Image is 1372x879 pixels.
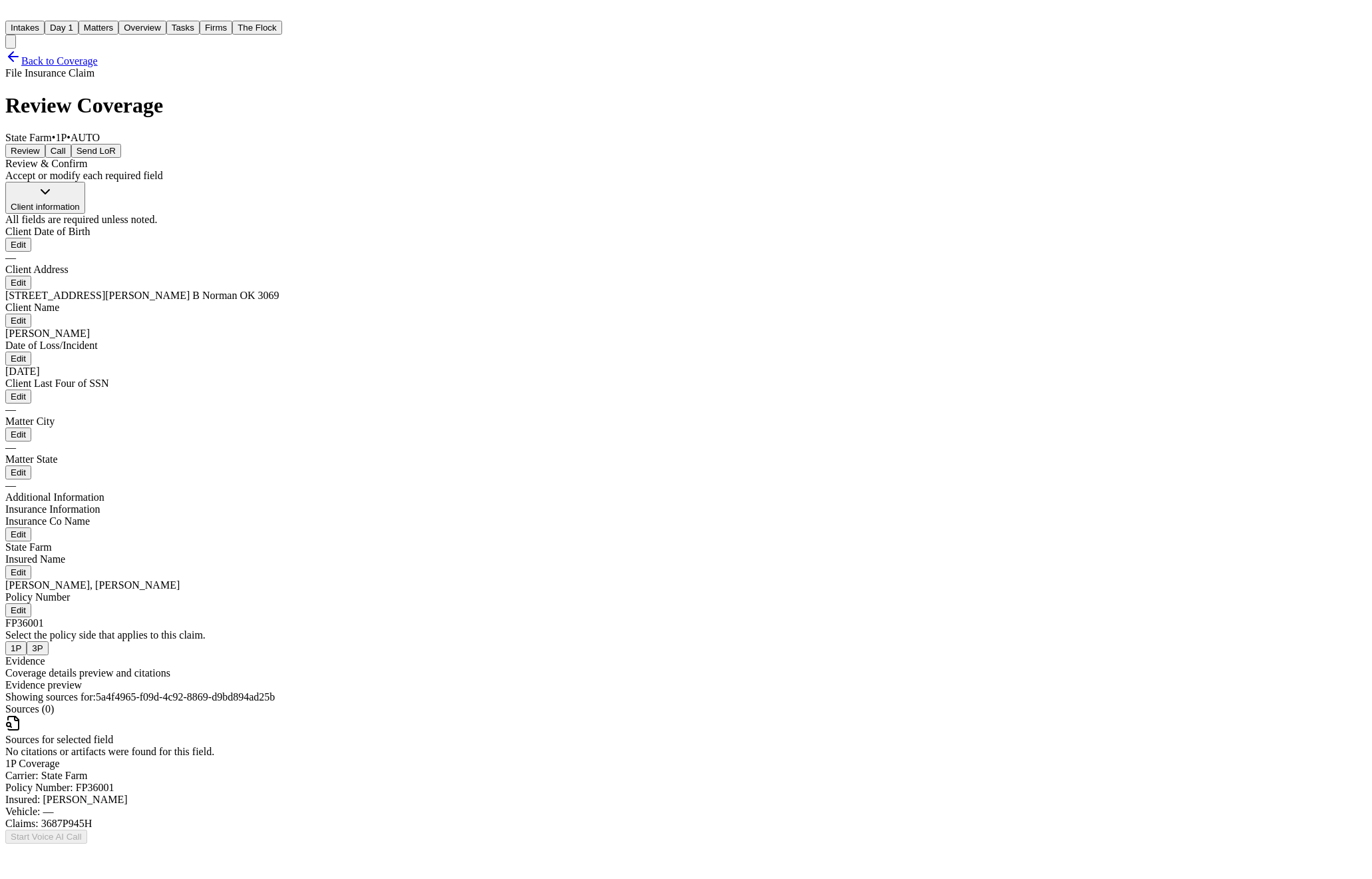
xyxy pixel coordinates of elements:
div: All fields are required unless noted. [5,214,282,226]
div: Insured Name (required) [5,553,282,591]
span: Back to Coverage [21,55,98,67]
div: Accept or modify each required field [5,170,282,182]
div: — [5,806,282,818]
a: Tasks [166,21,200,33]
span: Insured: [5,794,40,805]
button: Edit Matter State [5,465,31,479]
div: Select the policy side that applies to this claim. [5,629,282,641]
span: Showing sources for: 5a4f4965-f09d-4c92-8869-d9bd894ad25b [5,691,275,703]
div: Review checklist [5,214,282,491]
span: Insurance Co Name [5,515,90,527]
span: Client Name [5,302,59,313]
span: Client Date of Birth [5,226,90,237]
button: Edit Insurance Co Name [5,527,31,541]
span: Date of Loss/Incident [5,340,98,351]
button: Edit Policy Number [5,603,31,617]
span: Client Last Four of SSN [5,378,109,389]
div: Client Date of Birth (required) [5,226,282,264]
span: Call [51,146,66,156]
a: Firms [200,21,232,33]
button: Edit Client Address [5,276,31,290]
div: [PERSON_NAME] [5,328,282,340]
span: Policy Number [5,591,70,603]
div: No citations or artifacts were found for this field. [5,746,282,758]
div: FP36001 [5,782,282,794]
div: Evidence [5,655,282,667]
div: State Farm • 1P • AUTO [5,132,282,144]
button: Edit Matter City [5,428,31,441]
a: Day 1 [45,21,79,33]
span: Matter City [5,416,55,427]
div: [DATE] [5,366,282,378]
img: Finch Logo [5,5,21,18]
button: 3P [27,641,48,655]
div: [PERSON_NAME] [5,794,282,806]
div: [PERSON_NAME], [PERSON_NAME] [5,579,282,591]
button: The Flock [232,21,282,35]
span: Claims: [5,818,39,829]
span: — [5,479,16,491]
span: Client Address [5,264,69,275]
button: Matters [79,21,118,35]
div: Review & Confirm [5,158,282,170]
button: Edit Date of Loss/Incident [5,352,31,366]
div: Matter State (required) [5,453,282,491]
button: Overview [118,21,166,35]
div: Evidence pane [5,679,282,758]
div: 1P Coverage [5,758,282,770]
div: State Farm [5,770,282,782]
span: Carrier: [5,770,39,781]
button: Firms [200,21,232,35]
span: Matter State [5,453,58,465]
span: Review [11,146,40,156]
button: Tasks [166,21,200,35]
a: Overview [118,21,166,33]
div: Evidence preview [5,679,282,691]
div: [STREET_ADDRESS][PERSON_NAME] B Norman OK 3069 [5,290,282,302]
div: Insurance Co Name (required) [5,515,282,553]
a: The Flock [232,21,282,33]
div: Insurance Information [5,503,282,515]
button: Edit Client Date of Birth [5,238,31,252]
span: — [5,441,16,453]
span: Insured Name [5,553,65,565]
span: File Insurance Claim [5,67,94,79]
button: Edit Client Last Four of SSN [5,390,31,404]
a: Intakes [5,21,45,33]
button: 1P [5,641,27,655]
button: Edit Client Name [5,314,31,328]
span: Vehicle: [5,806,40,817]
button: Review [5,144,45,158]
button: Intakes [5,21,45,35]
button: Send LoR [71,144,121,158]
button: Edit Insured Name [5,565,31,579]
div: Client Name (required) [5,302,282,340]
div: Matter City (required) [5,416,282,453]
div: FP36001 [5,617,282,629]
span: Send LoR [77,146,116,156]
button: Day 1 [45,21,79,35]
span: — [5,252,16,263]
div: Client Address (required) [5,264,282,302]
div: Client information [11,202,80,212]
span: Sources ( 0 ) [5,703,54,715]
button: Start Voice AI Call [5,830,87,844]
a: Matters [79,21,118,33]
button: Call [45,144,71,158]
div: Date of Loss/Incident (required) [5,340,282,378]
h1: Review Coverage [5,93,282,118]
button: Client information [5,182,85,214]
span: — [5,404,16,415]
a: Home [5,9,21,20]
div: 3687P945H [5,818,282,830]
div: Coverage details preview and citations [5,667,282,679]
div: Additional Information [5,491,282,503]
div: Client Last Four of SSN (required) [5,378,282,416]
div: Sources for selected field [5,734,282,746]
div: Policy Number (required) [5,591,282,629]
a: Back to Coverage [5,55,98,67]
div: State Farm [5,541,282,553]
span: Policy Number: [5,782,73,793]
